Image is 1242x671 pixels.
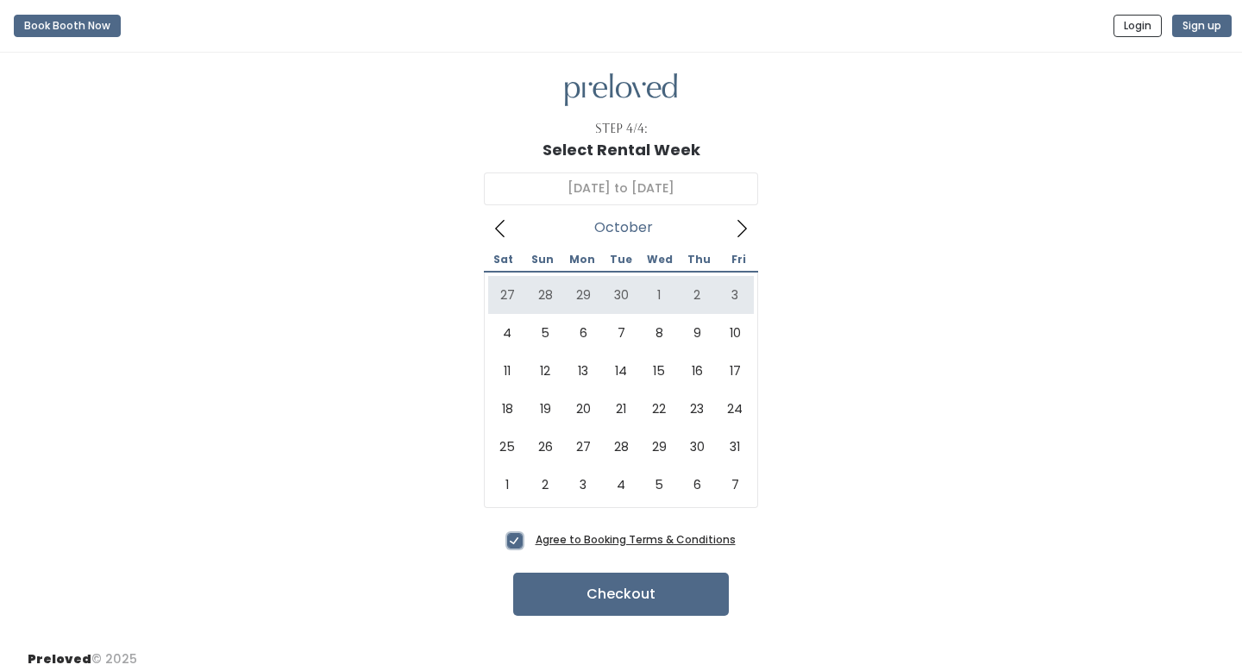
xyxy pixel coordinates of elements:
span: October 5, 2025 [526,314,564,352]
span: November 1, 2025 [488,466,526,504]
span: October 30, 2025 [678,428,716,466]
span: October 26, 2025 [526,428,564,466]
input: Select week [484,172,758,205]
div: Step 4/4: [595,120,648,138]
span: October 19, 2025 [526,390,564,428]
span: November 4, 2025 [602,466,640,504]
span: November 3, 2025 [564,466,602,504]
span: October 27, 2025 [564,428,602,466]
span: October [594,224,653,231]
span: November 2, 2025 [526,466,564,504]
span: October 23, 2025 [678,390,716,428]
span: October 29, 2025 [640,428,678,466]
span: November 7, 2025 [716,466,754,504]
a: Book Booth Now [14,7,121,45]
span: September 29, 2025 [564,276,602,314]
span: November 5, 2025 [640,466,678,504]
span: October 6, 2025 [564,314,602,352]
span: Mon [562,254,601,265]
span: October 13, 2025 [564,352,602,390]
span: Sat [484,254,523,265]
h1: Select Rental Week [543,141,700,159]
span: October 8, 2025 [640,314,678,352]
span: Thu [680,254,718,265]
button: Login [1113,15,1162,37]
span: October 9, 2025 [678,314,716,352]
span: October 24, 2025 [716,390,754,428]
button: Sign up [1172,15,1232,37]
span: Tue [601,254,640,265]
span: October 10, 2025 [716,314,754,352]
img: preloved logo [565,73,677,107]
button: Book Booth Now [14,15,121,37]
div: © 2025 [28,637,137,668]
span: Fri [719,254,758,265]
span: October 20, 2025 [564,390,602,428]
span: November 6, 2025 [678,466,716,504]
span: October 21, 2025 [602,390,640,428]
span: Wed [641,254,680,265]
span: October 4, 2025 [488,314,526,352]
span: October 1, 2025 [640,276,678,314]
span: September 30, 2025 [602,276,640,314]
span: September 28, 2025 [526,276,564,314]
button: Checkout [513,573,729,616]
span: Sun [523,254,561,265]
span: October 15, 2025 [640,352,678,390]
span: October 31, 2025 [716,428,754,466]
span: Preloved [28,650,91,668]
span: October 25, 2025 [488,428,526,466]
span: October 14, 2025 [602,352,640,390]
span: October 3, 2025 [716,276,754,314]
span: October 22, 2025 [640,390,678,428]
span: October 17, 2025 [716,352,754,390]
span: October 18, 2025 [488,390,526,428]
span: October 7, 2025 [602,314,640,352]
span: October 12, 2025 [526,352,564,390]
a: Agree to Booking Terms & Conditions [536,532,736,547]
span: October 16, 2025 [678,352,716,390]
span: October 2, 2025 [678,276,716,314]
span: October 28, 2025 [602,428,640,466]
span: October 11, 2025 [488,352,526,390]
span: September 27, 2025 [488,276,526,314]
